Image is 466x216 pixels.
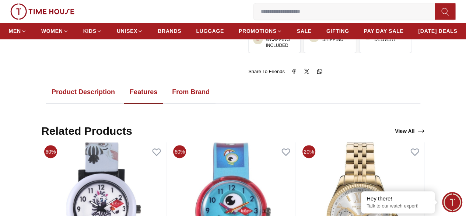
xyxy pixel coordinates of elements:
span: BRANDS [158,27,181,35]
p: Talk to our watch expert! [367,203,429,209]
span: PAY DAY SALE [364,27,403,35]
img: ... [256,38,260,41]
a: [DATE] DEALS [418,24,457,38]
span: 60% [44,145,57,158]
a: View All [393,126,426,136]
a: MEN [9,24,27,38]
a: BRANDS [158,24,181,38]
a: PAY DAY SALE [364,24,403,38]
button: Features [124,81,163,104]
button: From Brand [166,81,216,104]
a: GIFTING [326,24,349,38]
a: PROMOTIONS [239,24,282,38]
span: 60% [173,145,186,158]
a: SALE [297,24,312,38]
span: UNISEX [117,27,137,35]
span: Share To Friends [248,68,285,75]
div: Chat Widget [442,192,462,212]
button: Product Description [46,81,121,104]
span: WOMEN [41,27,63,35]
img: ... [10,3,74,20]
a: LUGGAGE [196,24,224,38]
a: WOMEN [41,24,69,38]
a: UNISEX [117,24,143,38]
span: 20% [302,145,315,158]
span: PROMOTIONS [239,27,277,35]
div: View All [395,127,425,135]
h3: GIFT WRAPPING INCLUDED [266,31,296,48]
a: KIDS [83,24,102,38]
div: Hey there! [367,195,429,202]
span: SALE [297,27,312,35]
h2: Related Products [41,124,132,138]
span: LUGGAGE [196,27,224,35]
span: MEN [9,27,21,35]
span: GIFTING [326,27,349,35]
span: [DATE] DEALS [418,27,457,35]
span: KIDS [83,27,97,35]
